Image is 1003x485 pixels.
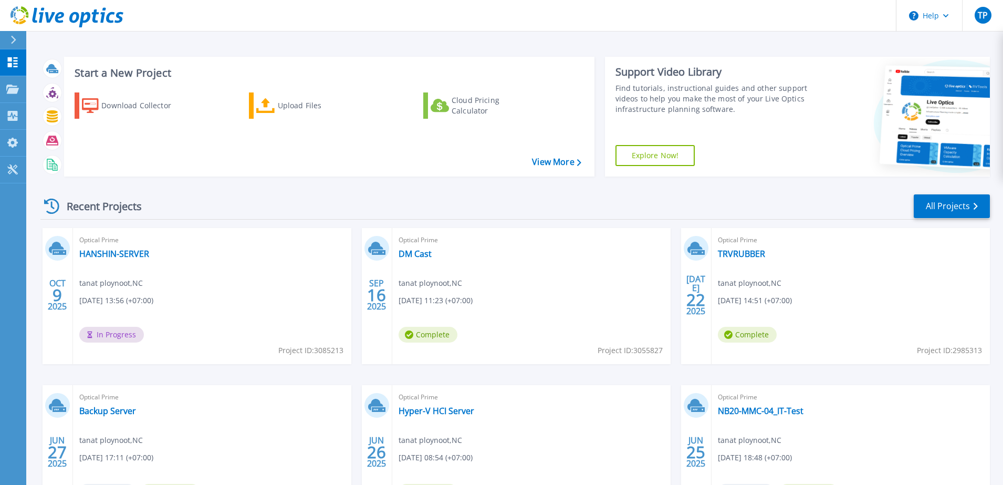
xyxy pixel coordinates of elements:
[686,448,705,457] span: 25
[399,234,664,246] span: Optical Prime
[75,67,581,79] h3: Start a New Project
[718,452,792,463] span: [DATE] 18:48 (+07:00)
[47,276,67,314] div: OCT 2025
[718,327,777,343] span: Complete
[79,327,144,343] span: In Progress
[399,406,474,416] a: Hyper-V HCI Server
[978,11,988,19] span: TP
[40,193,156,219] div: Recent Projects
[249,92,366,119] a: Upload Files
[367,291,386,300] span: 16
[399,452,473,463] span: [DATE] 08:54 (+07:00)
[917,345,982,356] span: Project ID: 2985313
[278,95,362,116] div: Upload Files
[686,276,706,314] div: [DATE] 2025
[79,435,143,446] span: tanat ploynoot , NC
[399,391,664,403] span: Optical Prime
[399,277,462,289] span: tanat ploynoot , NC
[278,345,343,356] span: Project ID: 3085213
[53,291,62,300] span: 9
[399,249,432,259] a: DM Cast
[79,234,345,246] span: Optical Prime
[101,95,185,116] div: Download Collector
[399,435,462,446] span: tanat ploynoot , NC
[718,277,781,289] span: tanat ploynoot , NC
[79,277,143,289] span: tanat ploynoot , NC
[718,234,984,246] span: Optical Prime
[718,295,792,306] span: [DATE] 14:51 (+07:00)
[367,276,386,314] div: SEP 2025
[423,92,540,119] a: Cloud Pricing Calculator
[718,435,781,446] span: tanat ploynoot , NC
[367,433,386,471] div: JUN 2025
[79,406,136,416] a: Backup Server
[914,194,990,218] a: All Projects
[79,391,345,403] span: Optical Prime
[452,95,536,116] div: Cloud Pricing Calculator
[718,391,984,403] span: Optical Prime
[532,157,581,167] a: View More
[48,448,67,457] span: 27
[686,295,705,304] span: 22
[615,145,695,166] a: Explore Now!
[615,83,812,115] div: Find tutorials, instructional guides and other support videos to help you make the most of your L...
[718,249,765,259] a: TRVRUBBER
[75,92,192,119] a: Download Collector
[399,295,473,306] span: [DATE] 11:23 (+07:00)
[79,295,153,306] span: [DATE] 13:56 (+07:00)
[47,433,67,471] div: JUN 2025
[598,345,663,356] span: Project ID: 3055827
[399,327,457,343] span: Complete
[686,433,706,471] div: JUN 2025
[718,406,803,416] a: NB20-MMC-04_IT-Test
[367,448,386,457] span: 26
[615,65,812,79] div: Support Video Library
[79,249,149,259] a: HANSHIN-SERVER
[79,452,153,463] span: [DATE] 17:11 (+07:00)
